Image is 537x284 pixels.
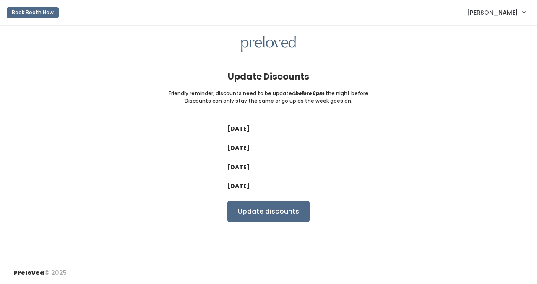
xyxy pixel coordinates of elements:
span: Preloved [13,269,44,277]
button: Book Booth Now [7,7,59,18]
span: [PERSON_NAME] [467,8,518,17]
input: Update discounts [227,201,310,222]
h4: Update Discounts [228,72,309,81]
div: © 2025 [13,262,67,277]
i: before 6pm [295,90,325,97]
label: [DATE] [227,182,250,191]
a: Book Booth Now [7,3,59,22]
small: Friendly reminder, discounts need to be updated the night before [169,90,368,97]
label: [DATE] [227,124,250,133]
label: [DATE] [227,163,250,172]
a: [PERSON_NAME] [459,3,534,21]
small: Discounts can only stay the same or go up as the week goes on. [185,97,352,105]
label: [DATE] [227,144,250,152]
img: preloved logo [241,36,296,52]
